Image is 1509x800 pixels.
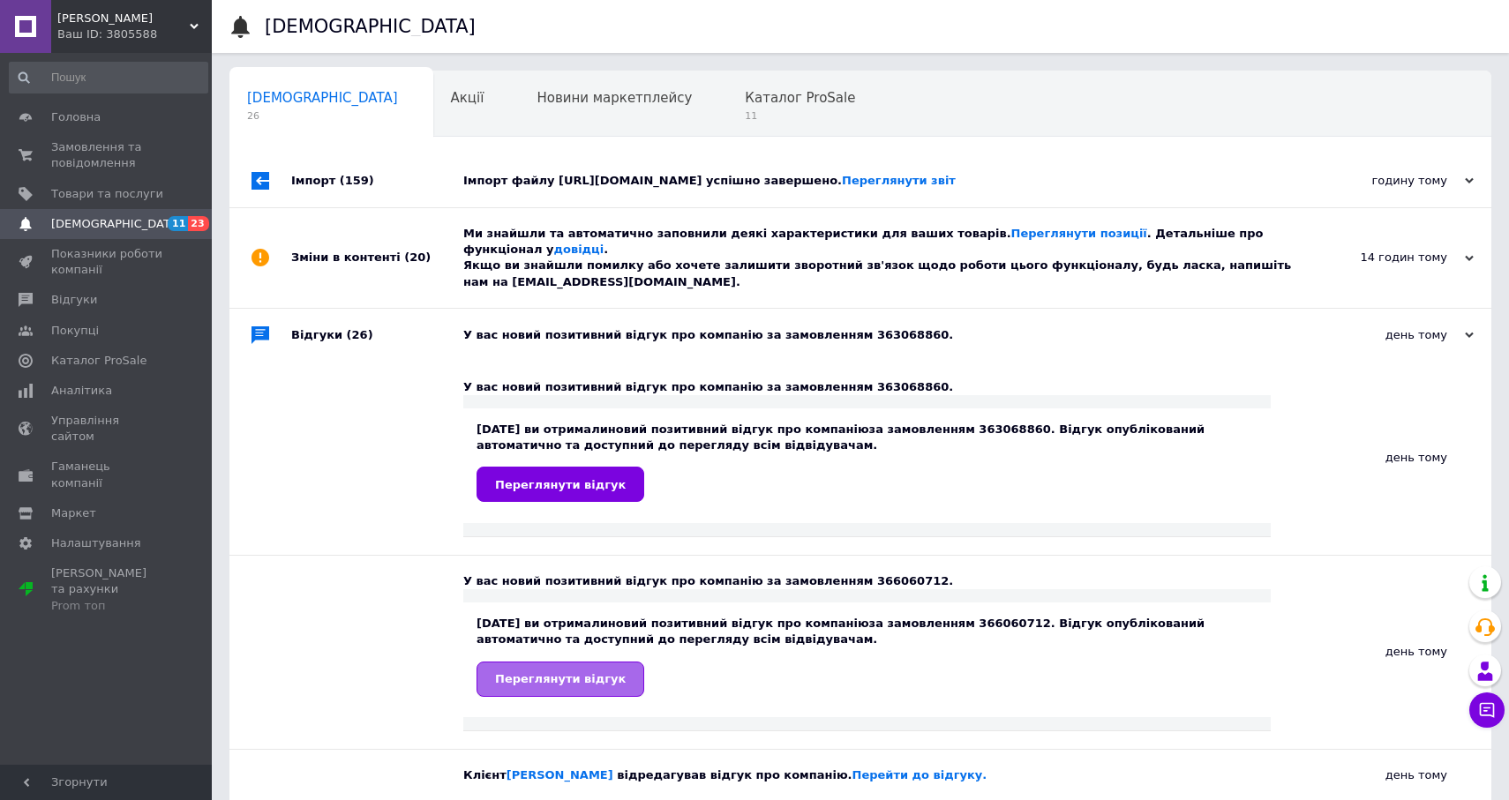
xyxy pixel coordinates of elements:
[291,208,463,308] div: Зміни в контенті
[1469,692,1505,728] button: Чат з покупцем
[57,26,212,42] div: Ваш ID: 3805588
[51,246,163,278] span: Показники роботи компанії
[477,422,1257,502] div: [DATE] ви отримали за замовленням 363068860. Відгук опублікований автоматично та доступний до пер...
[608,422,869,436] b: новий позитивний відгук про компанію
[291,309,463,362] div: Відгуки
[51,383,112,399] span: Аналітика
[617,768,987,781] span: відредагував відгук про компанію.
[404,250,431,264] span: (20)
[340,174,374,187] span: (159)
[477,467,644,502] a: Переглянути відгук
[463,573,1271,589] div: У вас новий позитивний відгук про компанію за замовленням 366060712.
[51,109,101,125] span: Головна
[537,90,692,106] span: Новини маркетплейсу
[1297,327,1474,343] div: день тому
[1297,250,1474,265] div: 14 годин тому
[247,90,398,106] span: [DEMOGRAPHIC_DATA]
[51,353,146,369] span: Каталог ProSale
[495,478,626,491] span: Переглянути відгук
[1011,227,1147,240] a: Переглянути позиції
[1271,556,1491,749] div: день тому
[9,62,208,93] input: Пошук
[51,459,163,490] span: Гаманець компанії
[51,292,97,308] span: Відгуки
[51,565,163,614] span: [PERSON_NAME] та рахунки
[51,186,163,202] span: Товари та послуги
[51,139,163,171] span: Замовлення та повідомлення
[477,616,1257,696] div: [DATE] ви отримали за замовленням 366060712. Відгук опублікований автоматично та доступний до пер...
[463,379,1271,395] div: У вас новий позитивний відгук про компанію за замовленням 363068860.
[51,505,96,521] span: Маркет
[608,617,869,630] b: новий позитивний відгук про компанію
[1271,362,1491,555] div: день тому
[451,90,484,106] span: Акції
[553,243,604,256] a: довідці
[51,216,182,232] span: [DEMOGRAPHIC_DATA]
[57,11,190,26] span: Tolik
[463,768,987,781] span: Клієнт
[507,768,613,781] a: [PERSON_NAME]
[842,174,956,187] a: Переглянути звіт
[51,535,141,551] span: Налаштування
[463,226,1297,290] div: Ми знайшли та автоматично заповнили деякі характеристики для ваших товарів. . Детальніше про функ...
[291,154,463,207] div: Імпорт
[463,173,1297,189] div: Імпорт файлу [URL][DOMAIN_NAME] успішно завершено.
[51,413,163,445] span: Управління сайтом
[51,598,163,614] div: Prom топ
[745,90,855,106] span: Каталог ProSale
[188,216,208,231] span: 23
[495,672,626,685] span: Переглянути відгук
[477,662,644,697] a: Переглянути відгук
[347,328,373,341] span: (26)
[852,768,987,781] a: Перейти до відгуку.
[247,109,398,123] span: 26
[463,327,1297,343] div: У вас новий позитивний відгук про компанію за замовленням 363068860.
[1297,173,1474,189] div: годину тому
[265,16,476,37] h1: [DEMOGRAPHIC_DATA]
[51,323,99,339] span: Покупці
[745,109,855,123] span: 11
[168,216,188,231] span: 11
